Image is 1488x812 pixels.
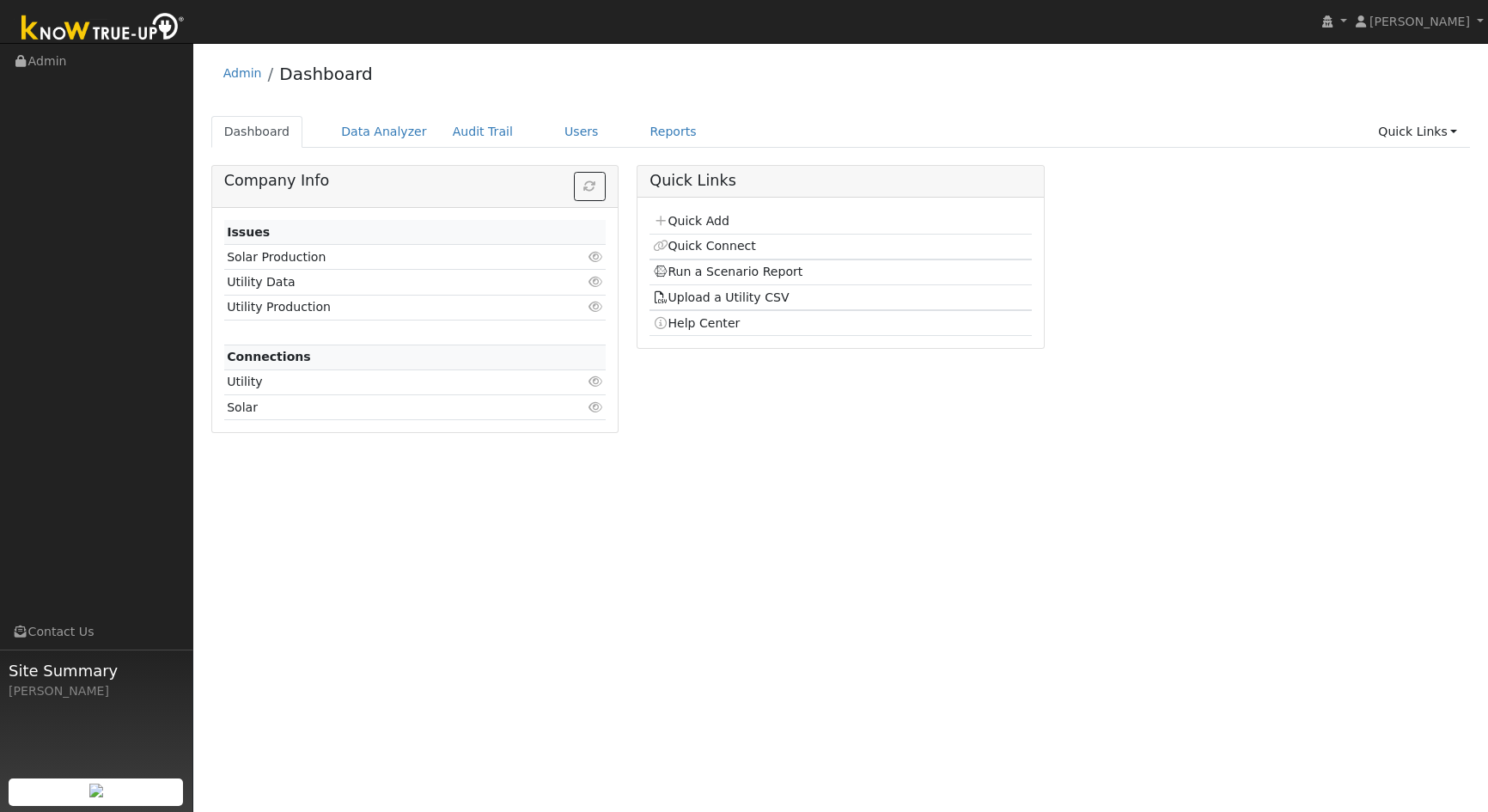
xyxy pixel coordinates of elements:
i: Click to view [588,276,603,288]
a: Reports [637,116,710,148]
td: Solar Production [224,245,545,270]
td: Solar [224,395,545,420]
i: Click to view [588,301,603,313]
strong: Connections [227,350,311,363]
i: Click to view [588,375,603,388]
a: Upload a Utility CSV [653,290,790,304]
a: Run a Scenario Report [653,265,803,278]
h5: Quick Links [649,172,1031,190]
a: Quick Links [1365,116,1470,148]
a: Quick Add [653,214,729,228]
a: Data Analyzer [328,116,440,148]
h5: Company Info [224,172,606,190]
td: Utility Data [224,270,545,295]
img: Know True-Up [13,9,193,48]
td: Utility Production [224,295,545,320]
strong: Issues [227,225,270,239]
a: Dashboard [279,64,373,84]
a: Help Center [653,316,741,330]
td: Utility [224,369,545,394]
span: Site Summary [9,659,184,682]
a: Admin [223,66,262,80]
a: Users [552,116,612,148]
a: Audit Trail [440,116,526,148]
i: Click to view [588,251,603,263]
a: Quick Connect [653,239,756,253]
i: Click to view [588,401,603,413]
img: retrieve [89,784,103,797]
div: [PERSON_NAME] [9,682,184,700]
a: Dashboard [211,116,303,148]
span: [PERSON_NAME] [1369,15,1470,28]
